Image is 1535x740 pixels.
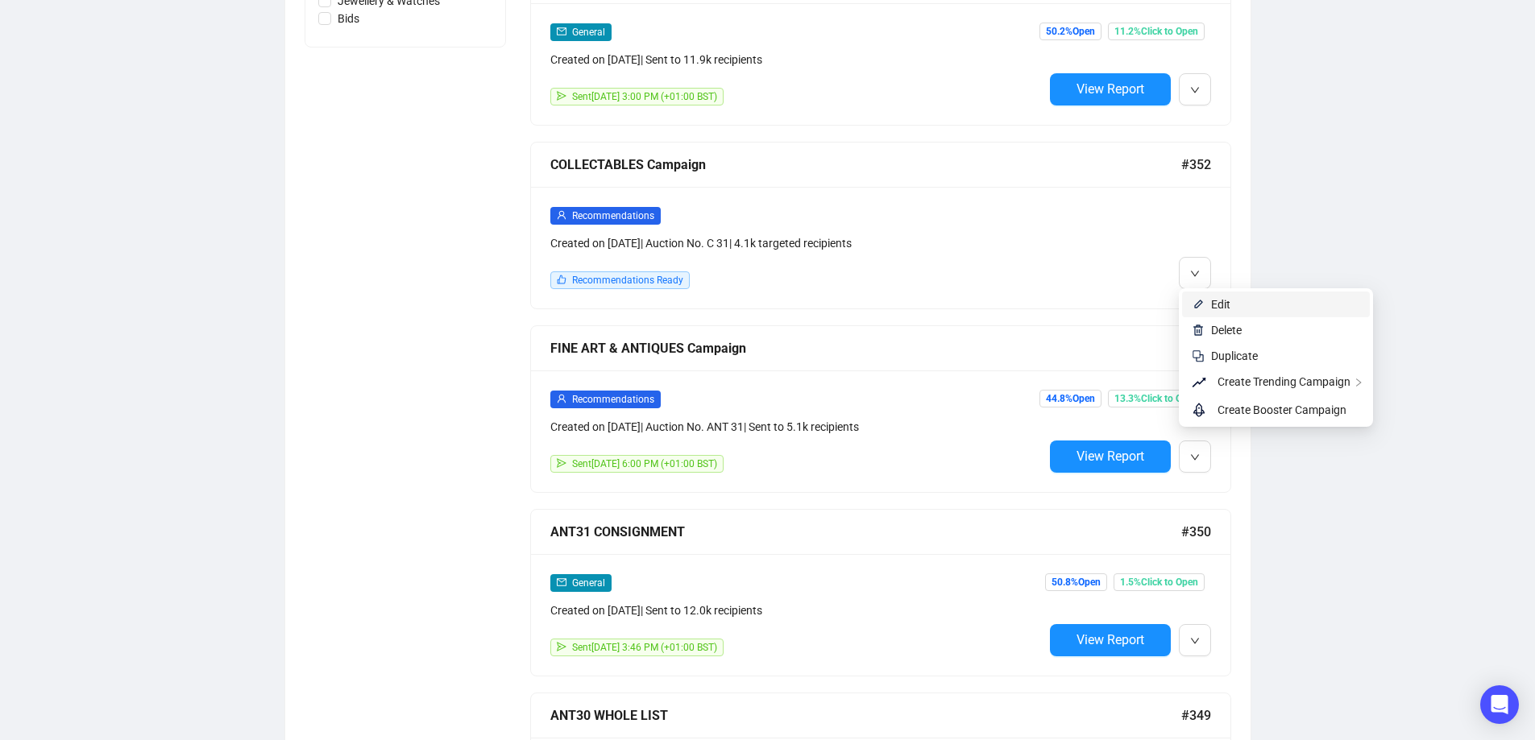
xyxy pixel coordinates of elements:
[1181,522,1211,542] span: #350
[1108,23,1205,40] span: 11.2% Click to Open
[572,275,683,286] span: Recommendations Ready
[557,275,566,284] span: like
[550,234,1043,252] div: Created on [DATE] | Auction No. C 31 | 4.1k targeted recipients
[1077,632,1144,647] span: View Report
[1190,636,1200,646] span: down
[550,155,1181,175] div: COLLECTABLES Campaign
[572,91,717,102] span: Sent [DATE] 3:00 PM (+01:00 BST)
[1039,23,1101,40] span: 50.2% Open
[557,642,566,651] span: send
[1050,440,1171,473] button: View Report
[572,27,605,38] span: General
[1077,81,1144,97] span: View Report
[557,394,566,403] span: user
[1190,269,1200,279] span: down
[1108,390,1205,407] span: 13.3% Click to Open
[1211,298,1230,311] span: Edit
[572,642,717,653] span: Sent [DATE] 3:46 PM (+01:00 BST)
[557,27,566,36] span: mail
[550,522,1181,542] div: ANT31 CONSIGNMENT
[550,338,1181,358] div: FINE ART & ANTIQUES Campaign
[1181,705,1211,726] span: #349
[1181,155,1211,175] span: #352
[1192,373,1211,392] span: rise
[1050,73,1171,105] button: View Report
[530,325,1231,493] a: FINE ART & ANTIQUES Campaign#351userRecommendationsCreated on [DATE]| Auction No. ANT 31| Sent to...
[572,577,605,589] span: General
[1077,449,1144,464] span: View Report
[331,10,366,27] span: Bids
[530,142,1231,309] a: COLLECTABLES Campaign#352userRecommendationsCreated on [DATE]| Auction No. C 31| 4.1k targeted re...
[557,91,566,101] span: send
[1190,453,1200,462] span: down
[1354,378,1363,387] span: right
[1114,573,1205,591] span: 1.5% Click to Open
[1192,349,1205,362] img: svg+xml;base64,PHN2ZyB4bWxucz0iaHR0cDovL3d3dy53My5vcmcvMjAwMC9zdmciIHdpZHRoPSIyNCIgaGVpZ2h0PSIyNC...
[1045,573,1107,591] span: 50.8% Open
[1192,324,1205,337] img: svg+xml;base64,PHN2ZyB4bWxucz0iaHR0cDovL3d3dy53My5vcmcvMjAwMC9zdmciIHhtbG5zOnhsaW5rPSJodHRwOi8vd3...
[1211,324,1242,337] span: Delete
[1190,85,1200,95] span: down
[1192,298,1205,311] img: svg+xml;base64,PHN2ZyB4bWxucz0iaHR0cDovL3d3dy53My5vcmcvMjAwMC9zdmciIHhtbG5zOnhsaW5rPSJodHRwOi8vd3...
[1218,375,1350,388] span: Create Trending Campaign
[557,577,566,587] span: mail
[1039,390,1101,407] span: 44.8% Open
[550,602,1043,619] div: Created on [DATE] | Sent to 12.0k recipients
[1050,624,1171,656] button: View Report
[550,705,1181,726] div: ANT30 WHOLE LIST
[572,458,717,469] span: Sent [DATE] 6:00 PM (+01:00 BST)
[1211,349,1258,362] span: Duplicate
[550,51,1043,68] div: Created on [DATE] | Sent to 11.9k recipients
[1218,403,1346,416] span: Create Booster Campaign
[572,210,654,221] span: Recommendations
[1480,685,1519,724] div: Open Intercom Messenger
[557,458,566,468] span: send
[1192,400,1211,420] span: rocket
[550,418,1043,436] div: Created on [DATE] | Auction No. ANT 31 | Sent to 5.1k recipients
[572,394,654,405] span: Recommendations
[530,509,1231,676] a: ANT31 CONSIGNMENT#350mailGeneralCreated on [DATE]| Sent to 12.0k recipientssendSent[DATE] 3:46 PM...
[557,210,566,220] span: user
